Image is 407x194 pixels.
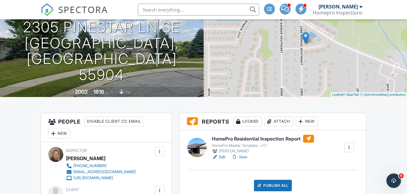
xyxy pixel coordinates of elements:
div: Attach [264,117,293,126]
div: Locked [233,117,262,126]
div: New [296,117,318,126]
a: Edit [212,154,225,160]
div: [PERSON_NAME] [212,148,314,154]
a: SPECTORA [41,8,108,21]
div: New [48,129,70,138]
h3: Reports [180,113,366,130]
a: View [232,154,247,160]
div: [URL][DOMAIN_NAME] [73,176,113,180]
h3: People [41,113,172,142]
div: [PERSON_NAME] [66,154,105,163]
div: 1616 [93,89,104,95]
div: Publish All [254,180,292,191]
span: Client [66,187,79,192]
span: 6 [399,173,404,178]
a: [URL][DOMAIN_NAME] [66,175,136,181]
h6: HomePro Residential Inspection Report [212,135,314,143]
div: [EMAIL_ADDRESS][DOMAIN_NAME] [73,170,136,174]
a: [PHONE_NUMBER] [66,163,136,169]
div: | [331,92,407,97]
a: HomePro Residential Inspection Report HomePro Master Template - v1.1 [PERSON_NAME] [212,135,314,154]
span: sq. ft. [105,90,114,95]
span: Inspector [66,148,87,153]
a: © MapTiler [343,93,359,96]
a: Leaflet [332,93,342,96]
a: © OpenStreetMap contributors [360,93,405,96]
img: The Best Home Inspection Software - Spectora [41,3,54,16]
div: HomePro Master Template - v1.1 [212,143,314,148]
div: Homepro Inspections [313,10,362,16]
iframe: Intercom live chat [386,173,401,188]
div: [PHONE_NUMBER] [73,163,106,168]
div: 2002 [75,89,88,95]
div: [PERSON_NAME] [319,4,358,10]
input: Search everything... [138,4,259,16]
div: Disable Client CC Email [84,117,144,126]
a: [EMAIL_ADDRESS][DOMAIN_NAME] [66,169,136,175]
span: Built [67,90,74,95]
span: slab [125,90,131,95]
h1: 2305 Pinestar ln se [GEOGRAPHIC_DATA], [GEOGRAPHIC_DATA] 55904 [10,19,194,83]
span: SPECTORA [58,3,108,16]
